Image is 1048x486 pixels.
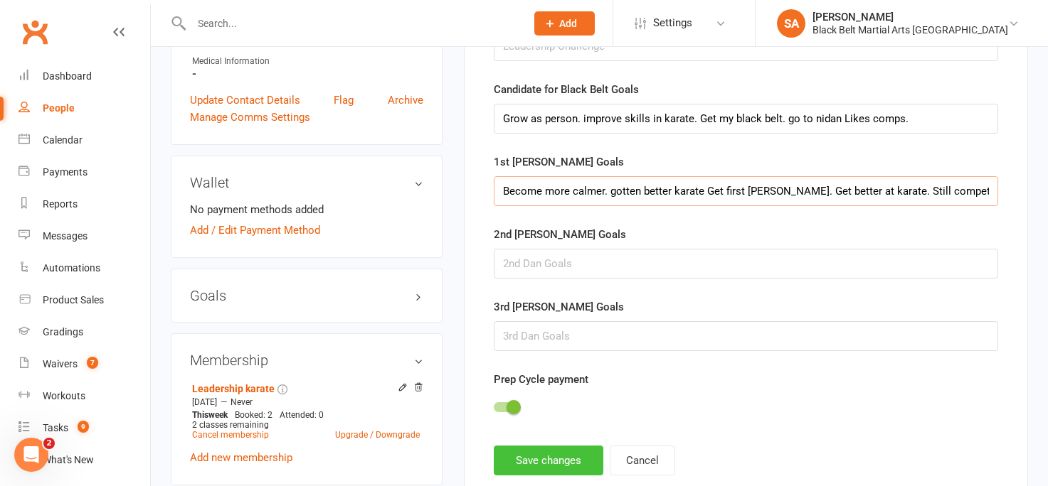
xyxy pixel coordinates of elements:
strong: - [192,67,423,80]
a: Messages [18,220,150,252]
a: Manage Comms Settings [190,109,310,126]
span: Never [231,397,253,407]
div: Black Belt Martial Arts [GEOGRAPHIC_DATA] [813,23,1008,36]
a: Dashboard [18,60,150,92]
div: Workouts [43,390,85,401]
label: Prep Cycle payment [494,371,588,388]
span: Attended: 0 [280,410,324,420]
a: What's New [18,444,150,476]
a: Clubworx [17,14,53,50]
a: Add / Edit Payment Method [190,222,320,239]
div: — [189,396,423,408]
span: 2 classes remaining [192,420,269,430]
input: Candidate for Black Belt Goals [494,104,998,134]
h3: Membership [190,352,423,368]
span: Settings [653,7,692,39]
a: Calendar [18,124,150,156]
button: Add [534,11,595,36]
div: [PERSON_NAME] [813,11,1008,23]
button: Save changes [494,445,603,475]
div: Product Sales [43,294,104,306]
span: Booked: 2 [235,410,272,420]
a: Leadership karate [192,383,275,394]
a: Waivers 7 [18,348,150,380]
a: Cancel membership [192,430,269,440]
span: This [192,410,208,420]
div: Payments [43,166,88,178]
span: [DATE] [192,397,217,407]
div: Waivers [43,358,78,369]
a: Flag [334,92,354,109]
a: Gradings [18,316,150,348]
div: Gradings [43,326,83,337]
a: Reports [18,188,150,220]
h3: Goals [190,288,423,303]
div: SA [777,9,805,38]
li: No payment methods added [190,201,423,218]
a: Add new membership [190,451,292,464]
label: 1st [PERSON_NAME] Goals [494,153,624,171]
label: Candidate for Black Belt Goals [494,81,639,98]
div: What's New [43,454,94,465]
a: People [18,92,150,124]
input: 2nd Dan Goals [494,249,998,279]
iframe: Intercom live chat [14,438,48,472]
div: Tasks [43,422,68,433]
button: Cancel [610,445,675,475]
span: 2 [43,438,55,449]
a: Upgrade / Downgrade [335,430,420,440]
span: Add [559,18,577,29]
a: Tasks 9 [18,412,150,444]
div: Reports [43,198,78,210]
h3: Wallet [190,175,423,190]
span: 7 [87,357,98,369]
span: 9 [78,421,89,433]
div: Medical Information [192,55,423,68]
div: Automations [43,262,100,274]
div: week [189,410,231,420]
a: Product Sales [18,284,150,316]
input: Search... [187,13,516,33]
input: 3rd Dan Goals [494,321,998,351]
a: Payments [18,156,150,188]
div: Calendar [43,134,83,146]
a: Workouts [18,380,150,412]
label: 3rd [PERSON_NAME] Goals [494,298,624,315]
input: 1st Dan Goals [494,176,998,206]
a: Archive [388,92,423,109]
a: Update Contact Details [190,92,300,109]
div: People [43,102,75,114]
div: Messages [43,230,88,242]
div: Dashboard [43,70,92,82]
label: 2nd [PERSON_NAME] Goals [494,226,626,243]
a: Automations [18,252,150,284]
